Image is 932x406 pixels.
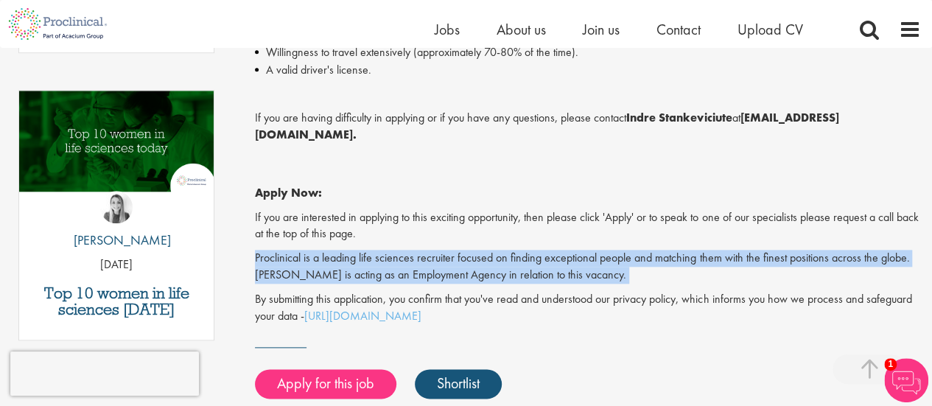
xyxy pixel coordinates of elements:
p: By submitting this application, you confirm that you've read and understood our privacy policy, w... [255,291,921,325]
a: Link to a post [19,91,214,221]
strong: Indre Stankeviciute [626,110,732,125]
a: About us [497,20,546,39]
span: 1 [884,358,897,371]
p: [PERSON_NAME] [63,231,171,250]
li: Willingness to travel extensively (approximately 70-80% of the time). [255,43,921,61]
a: Top 10 women in life sciences [DATE] [27,285,206,318]
a: [URL][DOMAIN_NAME] [304,308,421,323]
img: Chatbot [884,358,928,402]
img: Top 10 women in life sciences today [19,91,214,192]
li: A valid driver's license. [255,61,921,79]
strong: Apply Now: [255,185,322,200]
iframe: reCAPTCHA [10,351,199,396]
a: Join us [583,20,620,39]
p: If you are having difficulty in applying or if you have any questions, please contact at [255,110,921,144]
a: Upload CV [737,20,803,39]
p: [DATE] [19,256,214,273]
img: Hannah Burke [100,191,133,223]
a: Jobs [435,20,460,39]
a: Apply for this job [255,369,396,399]
a: Shortlist [415,369,502,399]
p: If you are interested in applying to this exciting opportunity, then please click 'Apply' or to s... [255,209,921,243]
p: Proclinical is a leading life sciences recruiter focused on finding exceptional people and matchi... [255,250,921,284]
a: Hannah Burke [PERSON_NAME] [63,191,171,257]
a: Contact [656,20,701,39]
strong: [EMAIL_ADDRESS][DOMAIN_NAME]. [255,110,838,142]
